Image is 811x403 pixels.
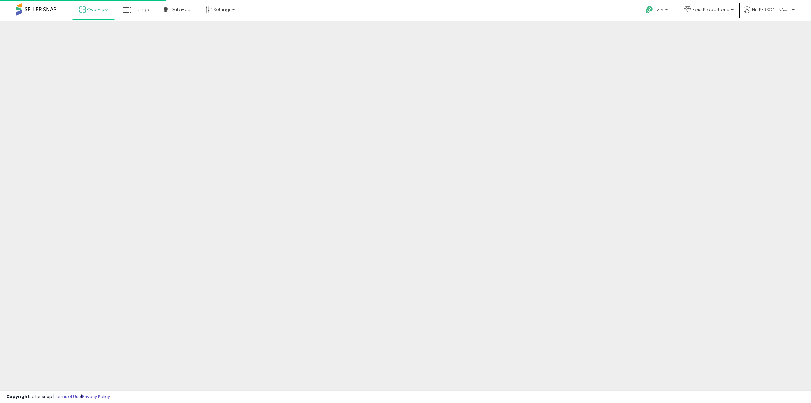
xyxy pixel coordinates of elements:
span: Epic Proportions [693,6,729,13]
span: Listings [132,6,149,13]
a: Help [641,1,674,21]
span: Help [655,7,663,13]
span: Overview [87,6,108,13]
i: Get Help [645,6,653,14]
span: DataHub [171,6,191,13]
span: Hi [PERSON_NAME] [752,6,790,13]
a: Hi [PERSON_NAME] [744,6,795,21]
